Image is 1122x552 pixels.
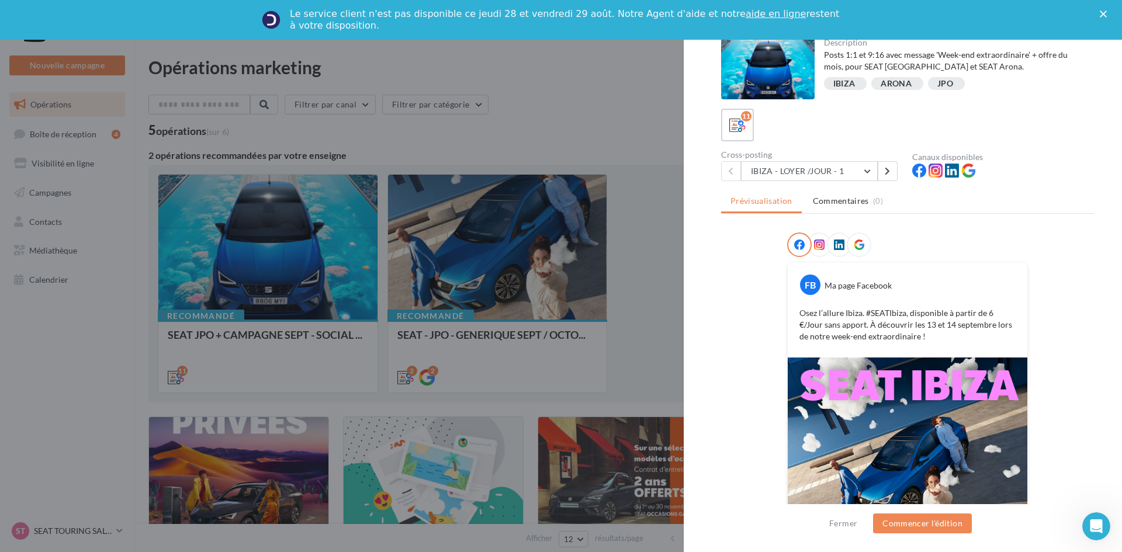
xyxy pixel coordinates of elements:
span: (0) [873,196,883,206]
div: Le service client n'est pas disponible ce jeudi 28 et vendredi 29 août. Notre Agent d'aide et not... [290,8,841,32]
button: Commencer l'édition [873,513,972,533]
div: JPO [937,79,953,88]
div: Posts 1:1 et 9:16 avec message 'Week-end extraordinaire' + offre du mois, pour SEAT [GEOGRAPHIC_D... [824,49,1085,72]
div: Fermer [1100,11,1111,18]
iframe: Intercom live chat [1082,512,1110,540]
div: 11 [741,111,752,121]
div: IBIZA [833,79,856,88]
button: IBIZA - LOYER /JOUR - 1 [741,161,878,181]
div: Ma page Facebook [825,280,892,291]
div: ARONA [881,79,912,88]
button: Fermer [825,516,862,530]
div: Canaux disponibles [912,153,1094,161]
img: Profile image for Service-Client [262,11,280,29]
a: aide en ligne [746,8,806,19]
span: Commentaires [813,195,869,207]
div: Description [824,39,1085,47]
div: FB [800,275,820,295]
div: Cross-posting [721,151,903,159]
p: Osez l’allure Ibiza. #SEATIbiza, disponible à partir de 6 €/Jour sans apport. À découvrir les 13 ... [799,307,1016,342]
